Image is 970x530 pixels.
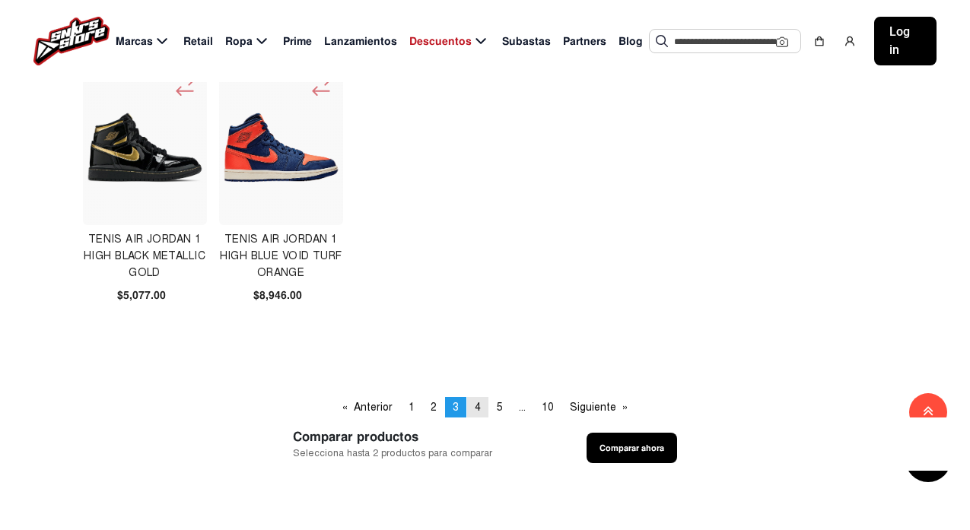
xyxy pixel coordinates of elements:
h4: Tenis Air Jordan 1 High Blue Void Turf Orange [219,231,343,281]
img: Cámara [776,36,788,48]
span: Comparar productos [293,427,492,446]
img: user [844,35,856,47]
span: ... [519,401,526,414]
span: Prime [283,33,312,49]
img: Tenis Air Jordan 1 High Black Metallic Gold [87,89,204,206]
span: 2 [431,401,437,414]
a: Siguiente page [562,397,635,417]
img: logo [33,17,110,65]
span: Subastas [502,33,551,49]
span: Blog [619,33,643,49]
span: Descuentos [409,33,472,49]
span: Partners [563,33,606,49]
img: Buscar [656,35,668,47]
span: 3 [453,401,459,414]
span: Retail [183,33,213,49]
span: 4 [475,401,481,414]
span: Lanzamientos [324,33,397,49]
span: Selecciona hasta 2 productos para comparar [293,446,492,461]
span: Log in [889,23,921,59]
a: Anterior page [335,397,400,417]
span: Marcas [116,33,153,49]
span: $5,077.00 [117,287,166,303]
h4: Tenis Air Jordan 1 High Black Metallic Gold [83,231,207,281]
img: Tenis Air Jordan 1 High Blue Void Turf Orange [223,89,340,206]
span: $8,946.00 [253,287,302,303]
span: Ropa [225,33,253,49]
button: Comparar ahora [587,433,677,463]
span: 10 [542,401,554,414]
ul: Pagination [335,397,636,417]
span: 5 [497,401,503,414]
span: 1 [409,401,415,414]
img: shopping [813,35,825,47]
